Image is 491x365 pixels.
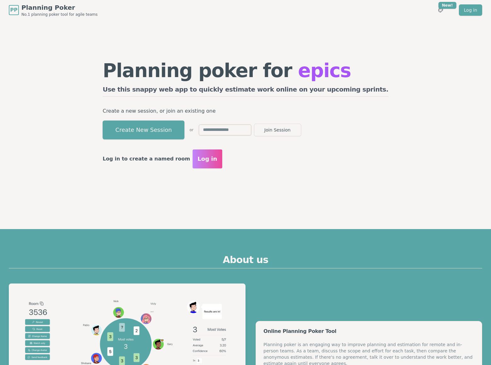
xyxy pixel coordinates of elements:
p: Create a new session, or join an existing one [103,107,388,115]
span: epics [298,59,351,81]
button: Join Session [254,124,301,136]
div: New! [438,2,456,9]
button: Log in [193,149,222,168]
h2: About us [9,254,482,268]
h2: Use this snappy web app to quickly estimate work online on your upcoming sprints. [103,85,388,97]
span: Log in [198,154,217,163]
span: PP [10,6,17,14]
a: Log in [459,4,482,16]
button: Create New Session [103,121,184,139]
span: No.1 planning poker tool for agile teams [21,12,98,17]
span: or [189,127,193,132]
h1: Planning poker for [103,61,388,80]
span: Planning Poker [21,3,98,12]
p: Log in to create a named room [103,154,190,163]
a: PPPlanning PokerNo.1 planning poker tool for agile teams [9,3,98,17]
button: New! [435,4,446,16]
div: Online Planning Poker Tool [263,329,474,334]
